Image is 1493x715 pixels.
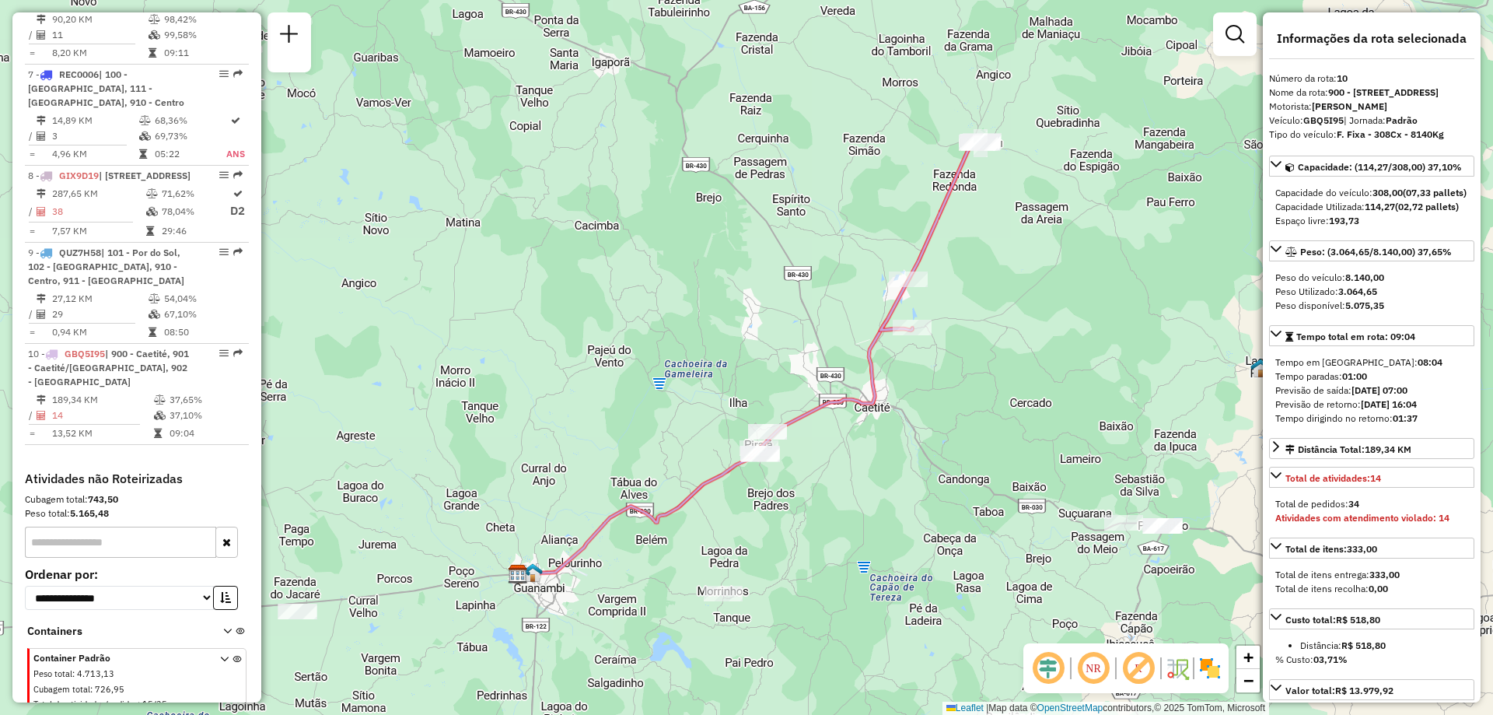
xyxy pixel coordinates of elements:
strong: 14 [1370,472,1381,484]
i: Total de Atividades [37,411,46,420]
div: Atividade não roteirizada - GEANIO OTON TEIXEIRA [704,586,743,601]
i: Distância Total [37,116,46,125]
a: Distância Total:189,34 KM [1269,438,1474,459]
div: Atividade não roteirizada - ZELENO DE OLIVEIRA V [1142,518,1181,534]
div: % Custo: [1275,653,1468,667]
i: Tempo total em rota [154,429,162,438]
strong: 01:37 [1393,412,1418,424]
div: Total de pedidos: [1275,497,1468,511]
i: % de utilização do peso [149,15,160,24]
div: Atividade não roteirizada - IORIVAN DE OLIVEIRA [740,440,778,456]
div: Espaço livre: [1275,214,1468,228]
span: Cubagem total [33,684,90,695]
span: | [STREET_ADDRESS] [99,170,191,181]
td: 189,34 KM [51,392,153,408]
div: Peso: (3.064,65/8.140,00) 37,65% [1269,265,1474,319]
td: 78,04% [161,202,229,221]
div: Peso disponível: [1275,299,1468,313]
strong: Atividades com atendimento violado: 14 [1275,512,1449,524]
div: Tipo do veículo: [1269,128,1474,142]
td: = [28,324,36,340]
div: Atividade não roteirizada - DEPOSITO E DISTRIBUI [278,604,316,619]
td: 8,20 KM [51,45,148,61]
span: | [986,703,988,713]
td: 09:04 [169,426,243,441]
h4: Atividades não Roteirizadas [25,471,249,486]
a: Valor total:R$ 13.979,92 [1269,679,1474,700]
div: Total de atividades:14 [1269,491,1474,531]
td: 37,65% [169,392,243,408]
span: 15/35 [142,699,167,710]
td: 27,12 KM [51,291,148,307]
img: Fluxo de ruas [1165,656,1190,681]
td: 68,36% [154,113,226,128]
div: Número da rota: [1269,72,1474,86]
i: Rota otimizada [233,189,243,198]
td: 3 [51,128,138,144]
div: Previsão de retorno: [1275,398,1468,412]
strong: 01:00 [1342,370,1367,382]
span: Peso total [33,668,72,679]
div: Tempo paradas: [1275,370,1468,384]
a: Zoom in [1236,646,1260,669]
strong: 0,00 [1369,583,1388,594]
td: 37,10% [169,408,243,423]
strong: 5.075,35 [1345,300,1384,311]
span: Ocultar deslocamento [1030,650,1067,687]
label: Ordenar por: [25,565,249,584]
span: Peso: (3.064,65/8.140,00) 37,65% [1300,246,1452,258]
div: Previsão de saída: [1275,384,1468,398]
td: 98,42% [163,12,242,27]
div: Capacidade do veículo: [1275,186,1468,200]
img: CDD Guanambi [508,564,528,584]
span: 9 - [28,247,184,286]
i: % de utilização da cubagem [154,411,166,420]
div: Peso total: [25,506,249,520]
strong: R$ 518,80 [1336,614,1380,626]
div: Total de itens: [1285,542,1377,556]
div: Tempo total em rota: 09:04 [1269,349,1474,432]
div: Atividade não roteirizada - BAR JESULINO [740,446,779,461]
span: 189,34 KM [1365,443,1411,455]
i: Distância Total [37,395,46,405]
strong: Padrão [1386,114,1418,126]
td: = [28,146,36,162]
i: % de utilização da cubagem [149,310,160,319]
span: Total de atividades: [1285,472,1381,484]
i: Tempo total em rota [146,226,154,236]
em: Opções [219,69,229,79]
a: Nova sessão e pesquisa [274,19,305,54]
i: Tempo total em rota [149,328,156,337]
div: Atividade não roteirizada - ZELENO DE OLIVEIRA V [1143,518,1182,534]
strong: 333,00 [1369,569,1400,580]
strong: F. Fixa - 308Cx - 8140Kg [1337,128,1444,140]
div: Cubagem total: [25,492,249,506]
td: 67,10% [163,307,242,322]
em: Opções [219,247,229,257]
strong: 114,27 [1365,201,1395,212]
a: OpenStreetMap [1037,703,1103,713]
em: Opções [219,349,229,358]
span: + [1243,647,1253,667]
span: GBQ5I95 [65,348,105,359]
button: Ordem crescente [213,586,238,610]
strong: R$ 13.979,92 [1335,685,1393,696]
td: / [28,128,36,144]
em: Rota exportada [233,247,243,257]
i: Distância Total [37,294,46,303]
td: / [28,202,36,221]
strong: R$ 518,80 [1341,640,1386,651]
span: : [90,684,93,695]
img: Exibir/Ocultar setores [1198,656,1222,681]
span: GIX9D19 [59,170,99,181]
strong: 333,00 [1347,543,1377,555]
td: 99,58% [163,27,242,43]
strong: 08:04 [1418,356,1442,368]
td: 13,52 KM [51,426,153,441]
td: = [28,223,36,239]
td: ANS [226,146,246,162]
td: 4,96 KM [51,146,138,162]
em: Rota exportada [233,170,243,180]
div: Custo total:R$ 518,80 [1269,633,1474,673]
a: Custo total:R$ 518,80 [1269,608,1474,629]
